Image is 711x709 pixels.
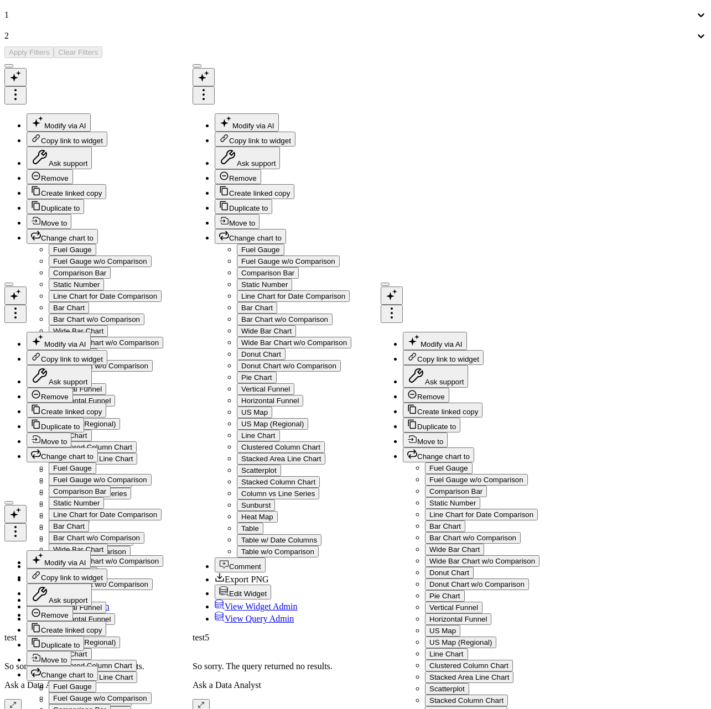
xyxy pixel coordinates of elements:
button: Pie Chart [237,372,277,383]
button: Ask support [215,147,280,169]
button: Apply Filters [4,46,54,58]
button: Table [237,523,263,534]
button: Fuel Gauge [237,244,284,256]
div: test5 [193,633,351,643]
button: Move to [215,214,260,229]
button: Copy link to widget [27,569,107,583]
button: Vertical Funnel [425,602,482,613]
button: Copy link to widget [215,132,295,147]
button: Scatterplot [425,683,469,695]
button: Bar Chart [237,302,277,314]
button: Table w/ Date Columns [237,534,321,546]
button: Fuel Gauge [49,462,96,474]
button: Remove [27,169,73,184]
button: Stacked Area Line Chart [237,453,325,465]
button: Line Chart [237,430,280,441]
button: Stacked Column Chart [425,695,508,706]
button: Create linked copy [215,184,294,199]
button: Modify via AI [27,332,91,350]
button: Wide Bar Chart w/o Comparison [425,555,539,567]
button: Pie Chart [425,590,465,602]
button: Ask support [27,583,92,606]
button: Create linked copy [27,403,106,418]
button: Remove [403,388,449,403]
button: US Map (Regional) [425,637,496,648]
button: Column vs Line Series [237,488,319,499]
button: Create linked copy [27,184,106,199]
button: Bar Chart w/o Comparison [425,532,521,544]
button: Line Chart for Date Comparison [237,290,350,302]
button: Table w/o Comparison [237,546,319,557]
button: Clear Filters [54,46,102,58]
a: View Query Admin [215,614,294,623]
button: Scatterplot [237,465,281,476]
button: Modify via AI [403,332,467,350]
button: Create linked copy [27,621,106,636]
button: Comparison Bar [425,486,487,497]
button: Change chart to [215,229,286,244]
button: Horizontal Funnel [425,613,491,625]
button: Create linked copy [403,403,482,418]
button: Ask support [27,365,92,388]
button: Bar Chart w/o Comparison [237,314,333,325]
button: Clustered Column Chart [237,441,325,453]
button: Line Chart [425,648,468,660]
button: Ask support [403,365,468,388]
button: Duplicate to [27,418,84,432]
button: Change chart to [27,666,98,681]
button: Comment [215,557,266,572]
button: Horizontal Funnel [237,395,303,406]
button: Change chart to [403,447,474,462]
button: Modify via AI [27,113,91,132]
button: Donut Chart [425,567,474,578]
button: Static Number [237,279,292,290]
button: Fuel Gauge w/o Comparison [49,256,152,267]
button: Copy link to widget [27,132,107,147]
a: Export PNG [215,575,269,584]
button: Stacked Area Line Chart [425,671,513,683]
button: Comparison Bar [49,267,111,279]
button: Comparison Bar [49,486,111,497]
button: Line Chart for Date Comparison [425,509,538,520]
button: Copy link to widget [27,350,107,365]
button: Duplicate to [403,418,460,432]
a: View Widget Admin [215,602,297,611]
button: Donut Chart [237,348,286,360]
button: Move to [27,214,71,229]
button: Bar Chart [425,520,465,532]
button: Fuel Gauge [49,681,96,692]
button: Fuel Gauge w/o Comparison [425,474,528,486]
button: Wide Bar Chart w/o Comparison [237,337,351,348]
button: Move to [403,432,448,447]
p: So sorry. The query returned no results. [193,661,351,671]
button: Fuel Gauge [49,244,96,256]
button: Stacked Column Chart [237,476,320,488]
button: Duplicate to [27,199,84,214]
button: Fuel Gauge w/o Comparison [237,256,340,267]
button: Wide Bar Chart [425,544,484,555]
button: Duplicate to [27,636,84,651]
button: Vertical Funnel [237,383,294,395]
button: Modify via AI [27,550,91,569]
button: Fuel Gauge w/o Comparison [49,692,152,704]
button: Fuel Gauge [425,462,473,474]
button: Edit Widget [215,585,271,599]
button: Change chart to [27,447,98,462]
button: Change chart to [27,229,98,244]
button: Modify via AI [215,113,279,132]
button: US Map [237,406,272,418]
button: US Map [425,625,460,637]
button: Duplicate to [215,199,272,214]
button: Remove [215,169,261,184]
button: Remove [27,388,73,403]
button: Remove [27,606,73,621]
button: Comparison Bar [237,267,299,279]
button: Ask support [27,147,92,169]
button: Heat Map [237,511,278,523]
button: Fuel Gauge w/o Comparison [49,474,152,486]
button: Wide Bar Chart [237,325,296,337]
button: US Map (Regional) [237,418,308,430]
button: Sunburst [237,499,275,511]
button: Donut Chart w/o Comparison [425,578,529,590]
button: Static Number [425,497,480,509]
